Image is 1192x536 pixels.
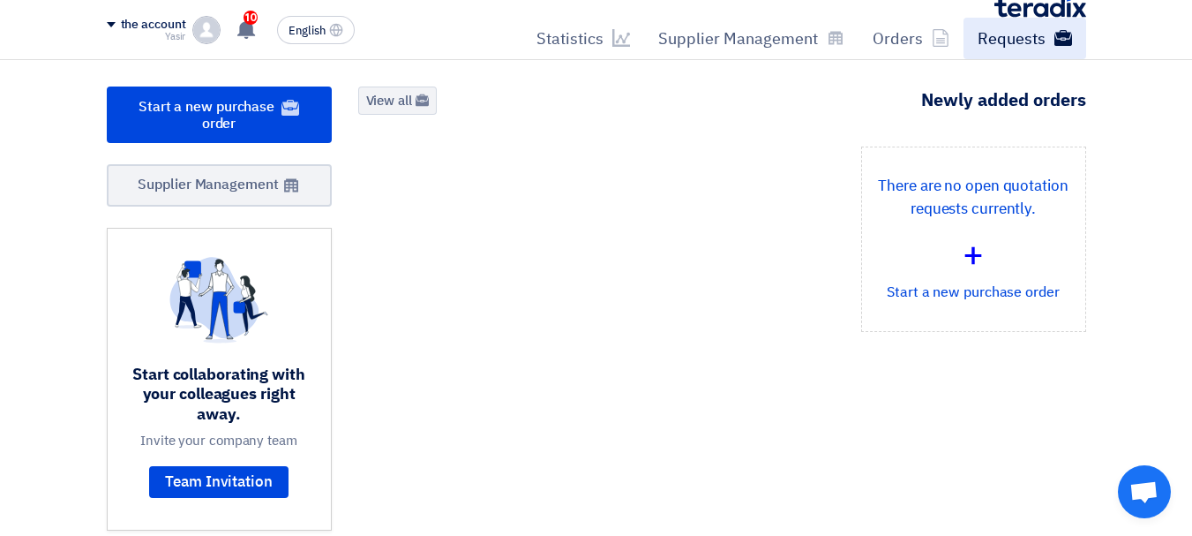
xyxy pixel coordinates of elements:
[140,431,297,450] font: Invite your company team
[149,466,289,498] a: Team Invitation
[139,96,274,134] font: Start a new purchase order
[963,229,984,282] font: +
[878,175,1068,220] font: There are no open quotation requests currently.
[644,18,858,59] a: Supplier Management
[522,18,644,59] a: Statistics
[366,91,412,110] font: View all
[658,26,818,50] font: Supplier Management
[277,16,355,44] button: English
[536,26,603,50] font: Statistics
[858,18,963,59] a: Orders
[132,362,305,426] font: Start collaborating with your colleagues right away.
[1118,465,1171,518] div: Open chat
[978,26,1046,50] font: Requests
[887,282,1059,303] font: Start a new purchase order
[921,87,1086,113] font: Newly added orders
[192,16,221,44] img: profile_test.png
[289,22,326,39] font: English
[165,29,186,44] font: Yasir
[358,87,437,115] a: View all
[138,174,278,195] font: Supplier Management
[121,15,186,34] font: the account
[169,257,268,343] img: invite_your_team.svg
[245,11,257,24] font: 10
[107,164,332,207] a: Supplier Management
[963,18,1086,59] a: Requests
[165,471,273,493] font: Team Invitation
[873,26,923,50] font: Orders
